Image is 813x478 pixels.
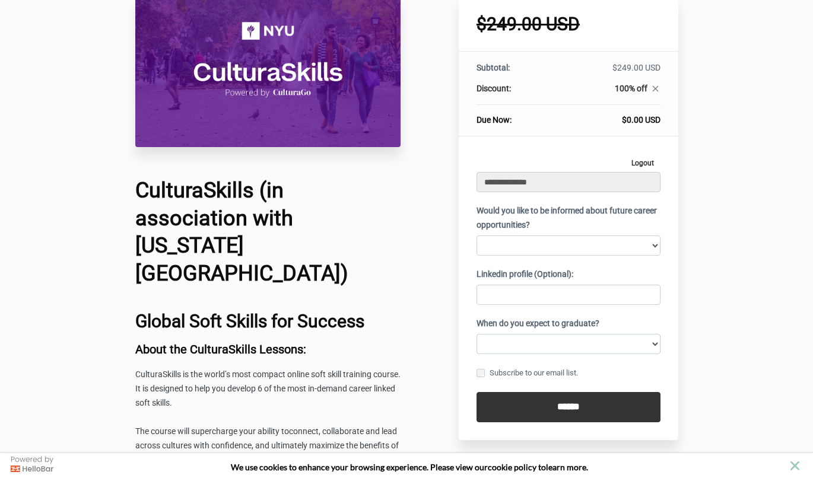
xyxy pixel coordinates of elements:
h1: $249.00 USD [477,15,660,33]
h1: CulturaSkills (in association with [US_STATE][GEOGRAPHIC_DATA]) [135,177,401,288]
span: CulturaSkills is the world’s most compact online soft skill training course. It is designed to he... [135,369,401,407]
h3: About the CulturaSkills Lessons: [135,343,401,356]
strong: to [538,462,546,472]
input: Subscribe to our email list. [477,369,485,377]
a: close [647,84,660,97]
td: $249.00 USD [554,62,660,82]
span: 100% off [615,84,647,93]
label: When do you expect to graduate? [477,317,599,331]
i: close [650,84,660,94]
span: We use cookies to enhance your browsing experience. Please view our [231,462,488,472]
th: Due Now: [477,105,554,126]
span: The course will supercharge your ability to [135,426,289,436]
span: $0.00 USD [622,115,660,125]
span: Subtotal: [477,63,510,72]
th: Discount: [477,82,554,105]
a: cookie policy [488,462,536,472]
label: Would you like to be informed about future career opportunities? [477,204,660,232]
label: Linkedin profile (Optional): [477,267,573,282]
label: Subscribe to our email list. [477,367,578,380]
b: Global Soft Skills for Success [135,311,364,332]
span: connect, collaborate and lead across cultures with confidence, and ultimately maximize the benefi... [135,426,399,464]
a: Logout [625,154,660,172]
span: learn more. [546,462,588,472]
button: close [787,458,802,473]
